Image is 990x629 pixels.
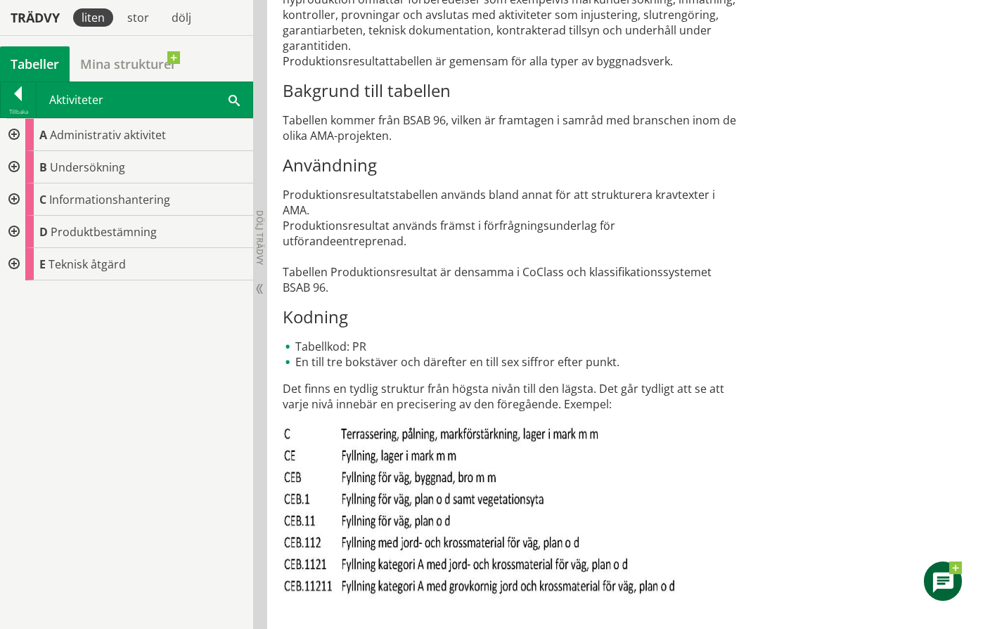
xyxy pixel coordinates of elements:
[283,339,738,354] li: Tabellkod: PR
[229,92,240,107] span: Sök i tabellen
[39,192,46,207] span: C
[39,224,48,240] span: D
[3,10,67,25] div: Trädvy
[73,8,113,27] div: liten
[39,127,47,143] span: A
[283,423,679,599] img: PR-info_Strukturfrhgstatilllgstanivn.jpg
[49,192,170,207] span: Informationshantering
[39,160,47,175] span: B
[283,112,738,143] p: Tabellen kommer från BSAB 96, vilken är framtagen i samråd med branschen inom de olika AMA-projek...
[254,210,266,265] span: Dölj trädvy
[37,82,252,117] div: Aktiviteter
[163,8,200,27] div: dölj
[283,80,738,101] h3: Bakgrund till tabellen
[1,106,36,117] div: Tillbaka
[39,257,46,272] span: E
[49,257,126,272] span: Teknisk åtgärd
[50,160,125,175] span: Undersökning
[283,187,738,295] p: Produktionsresultatstabellen används bland annat för att strukturera kravtexter i AMA. Produktion...
[283,381,738,412] p: Det finns en tydlig struktur från högsta nivån till den lägsta. Det går tydligt att se att varje ...
[70,46,187,82] a: Mina strukturer
[283,155,738,176] h3: Användning
[51,224,157,240] span: Produktbestämning
[283,306,738,328] h3: Kodning
[283,354,738,370] li: En till tre bokstäver och därefter en till sex siffror efter punkt.
[50,127,166,143] span: Administrativ aktivitet
[119,8,157,27] div: stor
